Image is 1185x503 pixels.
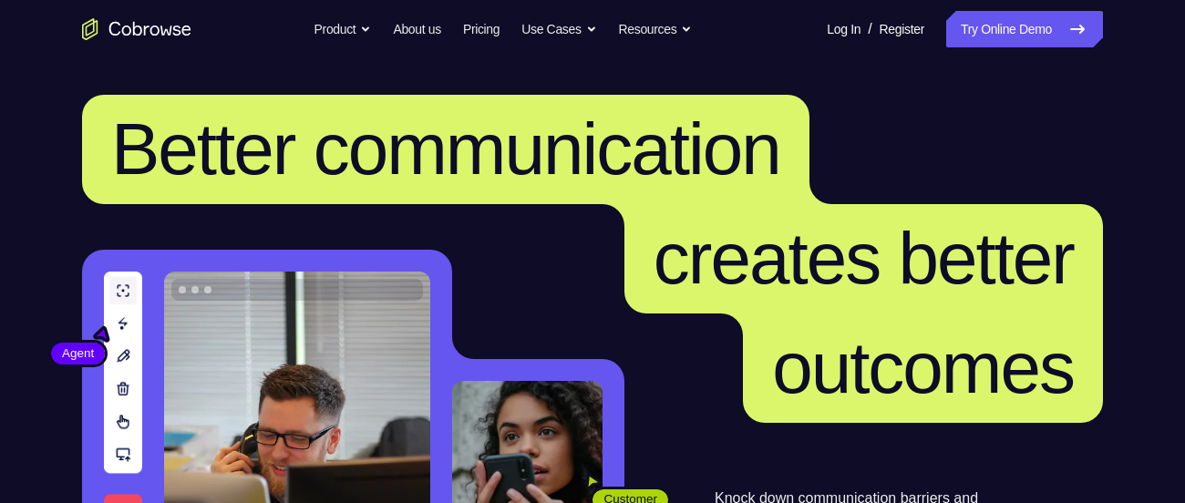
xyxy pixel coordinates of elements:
[393,11,440,47] a: About us
[772,327,1074,408] span: outcomes
[827,11,860,47] a: Log In
[463,11,500,47] a: Pricing
[111,108,780,190] span: Better communication
[654,218,1074,299] span: creates better
[82,18,191,40] a: Go to the home page
[619,11,693,47] button: Resources
[868,18,871,40] span: /
[946,11,1103,47] a: Try Online Demo
[314,11,372,47] button: Product
[880,11,924,47] a: Register
[521,11,596,47] button: Use Cases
